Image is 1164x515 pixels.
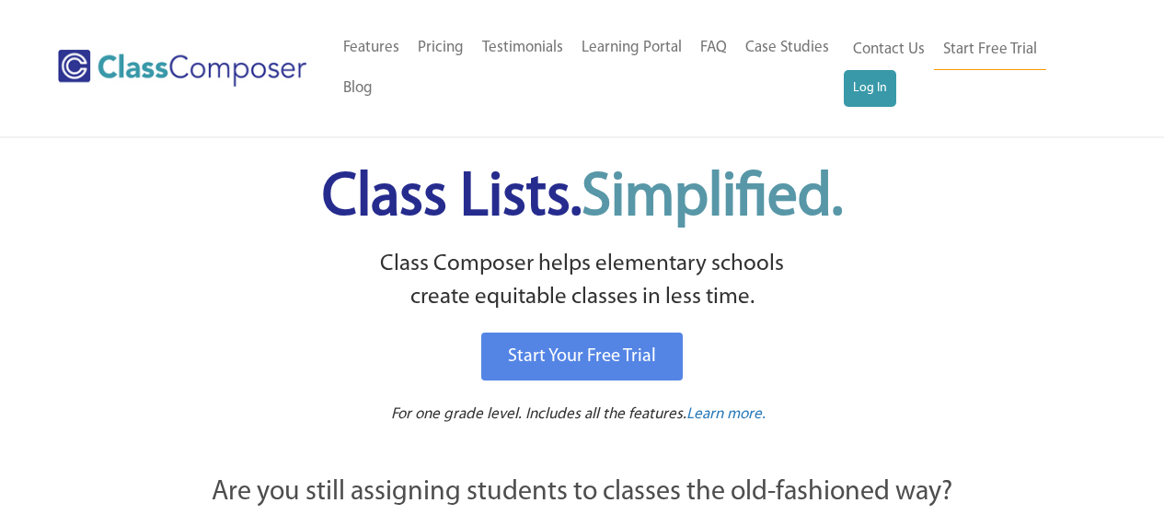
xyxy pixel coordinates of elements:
[322,169,843,228] span: Class Lists.
[686,404,766,427] a: Learn more.
[334,28,409,68] a: Features
[736,28,838,68] a: Case Studies
[582,169,843,228] span: Simplified.
[844,29,1092,107] nav: Header Menu
[334,28,844,109] nav: Header Menu
[481,333,683,380] a: Start Your Free Trial
[844,70,896,107] a: Log In
[409,28,473,68] a: Pricing
[844,29,934,70] a: Contact Us
[572,28,691,68] a: Learning Portal
[508,347,656,366] span: Start Your Free Trial
[934,29,1046,71] a: Start Free Trial
[473,28,572,68] a: Testimonials
[334,68,382,109] a: Blog
[110,248,1055,315] p: Class Composer helps elementary schools create equitable classes in less time.
[691,28,736,68] a: FAQ
[686,406,766,422] span: Learn more.
[58,50,306,87] img: Class Composer
[391,406,686,422] span: For one grade level. Includes all the features.
[113,473,1052,513] p: Are you still assigning students to classes the old-fashioned way?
